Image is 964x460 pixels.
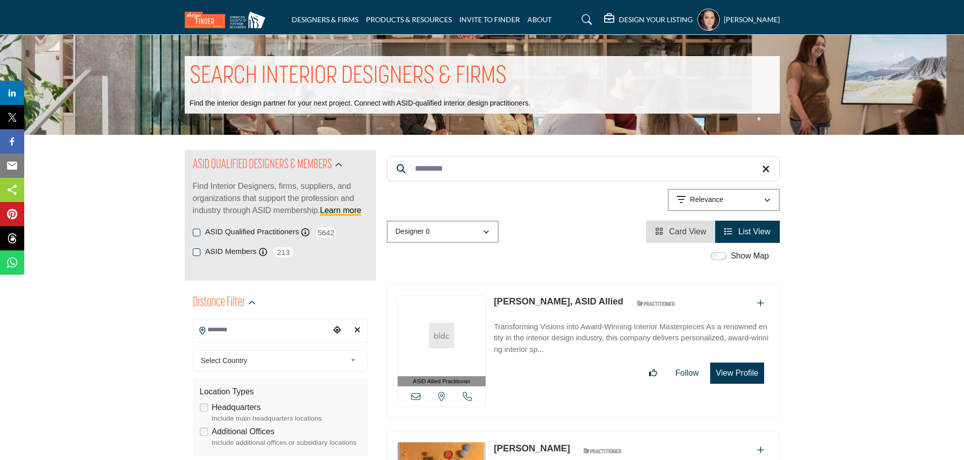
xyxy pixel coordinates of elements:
[494,443,570,453] a: [PERSON_NAME]
[715,221,779,243] li: List View
[193,229,200,236] input: ASID Qualified Practitioners checkbox
[579,444,625,457] img: ASID Qualified Practitioners Badge Icon
[205,246,257,258] label: ASID Members
[398,295,486,387] a: ASID Allied Practitioner
[738,227,771,236] span: List View
[642,363,664,383] button: Like listing
[193,248,200,256] input: ASID Members checkbox
[669,363,705,383] button: Follow
[193,156,332,174] h2: ASID QUALIFIED DESIGNERS & MEMBERS
[604,14,692,26] div: DESIGN YOUR LISTING
[193,320,330,340] input: Search Location
[527,15,552,24] a: ABOUT
[190,98,530,109] p: Find the interior design partner for your next project. Connect with ASID-qualified interior desi...
[314,226,337,239] span: 5642
[690,195,723,205] p: Relevance
[413,377,470,386] span: ASID Allied Practitioner
[193,294,245,312] h2: Distance Filter
[668,189,780,211] button: Relevance
[212,414,361,424] div: Include main headquarters locations
[724,227,770,236] a: View List
[757,299,764,308] a: Add To List
[619,15,692,24] h5: DESIGN YOUR LISTING
[669,227,707,236] span: Card View
[494,442,570,455] p: Doreen Cook
[724,15,780,25] h5: [PERSON_NAME]
[633,297,678,310] img: ASID Qualified Practitioners Badge Icon
[212,438,361,448] div: Include additional offices or subsidiary locations
[350,320,365,341] div: Clear search location
[398,295,486,376] img: Dawn Cook, ASID Allied
[212,426,275,438] label: Additional Offices
[731,250,769,262] label: Show Map
[330,320,345,341] div: Choose your current location
[212,401,261,414] label: Headquarters
[292,15,358,24] a: DESIGNERS & FIRMS
[387,156,780,181] input: Search Keyword
[200,386,361,398] div: Location Types
[646,221,715,243] li: Card View
[272,246,295,259] span: 213
[572,12,599,28] a: Search
[757,446,764,454] a: Add To List
[655,227,706,236] a: View Card
[710,363,764,384] button: View Profile
[698,9,720,31] button: Show hide supplier dropdown
[201,354,346,367] span: Select Country
[494,315,769,355] a: Transforming Visions into Award-Winning Interior Masterpieces As a renowned entity in the interio...
[494,295,623,309] p: Dawn Cook, ASID Allied
[320,206,361,215] a: Learn more
[494,296,623,306] a: [PERSON_NAME], ASID Allied
[494,321,769,355] p: Transforming Visions into Award-Winning Interior Masterpieces As a renowned entity in the interio...
[190,61,507,92] h1: SEARCH INTERIOR DESIGNERS & FIRMS
[366,15,452,24] a: PRODUCTS & RESOURCES
[185,12,271,28] img: Site Logo
[387,221,499,243] button: Designer 0
[396,227,430,237] p: Designer 0
[459,15,520,24] a: INVITE TO FINDER
[205,226,299,238] label: ASID Qualified Practitioners
[193,180,368,217] p: Find Interior Designers, firms, suppliers, and organizations that support the profession and indu...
